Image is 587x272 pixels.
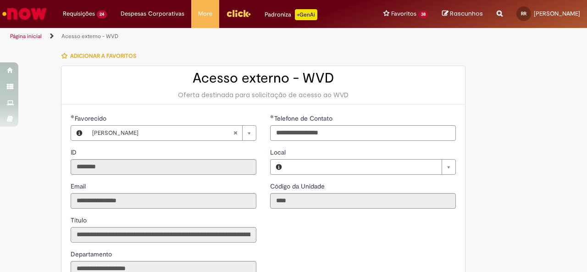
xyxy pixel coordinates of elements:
[71,71,456,86] h2: Acesso externo - WVD
[71,90,456,100] div: Oferta destinada para solicitação de acesso ao WVD
[265,9,317,20] div: Padroniza
[295,9,317,20] p: +GenAi
[228,126,242,140] abbr: Limpar campo Favorecido
[271,160,287,174] button: Local, Visualizar este registro
[71,182,88,190] span: Somente leitura - Email
[92,126,233,140] span: [PERSON_NAME]
[270,125,456,141] input: Telefone de Contato
[71,126,88,140] button: Favorecido, Visualizar este registro Rafael Rodrigues
[71,250,114,259] label: Somente leitura - Departamento
[70,52,136,60] span: Adicionar a Favoritos
[71,182,88,191] label: Somente leitura - Email
[287,160,455,174] a: Limpar campo Local
[10,33,42,40] a: Página inicial
[71,227,256,243] input: Título
[418,11,428,18] span: 38
[270,148,288,156] span: Local
[71,216,89,225] label: Somente leitura - Título
[71,115,75,118] span: Obrigatório Preenchido
[121,9,184,18] span: Despesas Corporativas
[534,10,580,17] span: [PERSON_NAME]
[71,159,256,175] input: ID
[1,5,48,23] img: ServiceNow
[270,193,456,209] input: Código da Unidade
[71,216,89,224] span: Somente leitura - Título
[198,9,212,18] span: More
[226,6,251,20] img: click_logo_yellow_360x200.png
[75,114,108,122] span: Favorecido, Rafael Rodrigues
[88,126,256,140] a: [PERSON_NAME]Limpar campo Favorecido
[97,11,107,18] span: 24
[442,10,483,18] a: Rascunhos
[71,250,114,258] span: Somente leitura - Departamento
[63,9,95,18] span: Requisições
[71,148,78,156] span: Somente leitura - ID
[274,114,334,122] span: Telefone de Contato
[270,182,327,191] label: Somente leitura - Código da Unidade
[61,46,141,66] button: Adicionar a Favoritos
[7,28,384,45] ul: Trilhas de página
[391,9,416,18] span: Favoritos
[270,182,327,190] span: Somente leitura - Código da Unidade
[71,148,78,157] label: Somente leitura - ID
[521,11,526,17] span: RR
[61,33,118,40] a: Acesso externo - WVD
[450,9,483,18] span: Rascunhos
[71,193,256,209] input: Email
[270,115,274,118] span: Obrigatório Preenchido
